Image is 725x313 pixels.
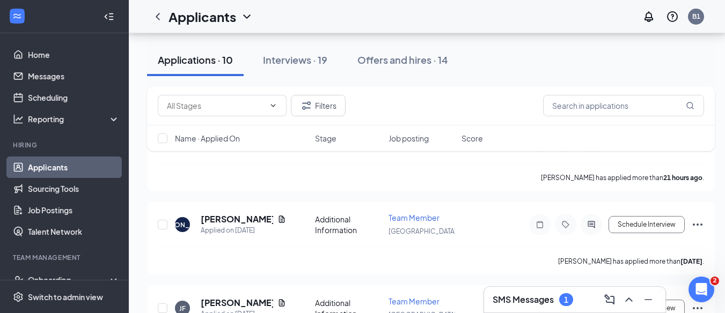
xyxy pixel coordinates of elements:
[28,114,120,124] div: Reporting
[389,213,440,222] span: Team Member
[277,299,286,307] svg: Document
[559,220,572,229] svg: Tag
[609,216,685,233] button: Schedule Interview
[277,215,286,223] svg: Document
[315,133,336,144] span: Stage
[240,10,253,23] svg: ChevronDown
[201,213,273,225] h5: [PERSON_NAME]
[28,274,111,285] div: Onboarding
[585,220,598,229] svg: ActiveChat
[666,10,679,23] svg: QuestionInfo
[291,95,346,116] button: Filter Filters
[201,225,286,236] div: Applied on [DATE]
[13,114,24,124] svg: Analysis
[462,133,483,144] span: Score
[300,99,313,112] svg: Filter
[28,221,120,242] a: Talent Network
[158,53,233,66] div: Applications · 10
[691,218,704,231] svg: Ellipses
[28,292,103,302] div: Switch to admin view
[13,292,24,302] svg: Settings
[689,277,714,302] iframe: Intercom live chat
[151,10,164,23] svg: ChevronLeft
[201,297,273,309] h5: [PERSON_NAME]
[686,101,694,110] svg: MagnifyingGlass
[13,140,118,150] div: Hiring
[711,277,719,285] span: 2
[28,44,120,65] a: Home
[543,95,704,116] input: Search in applications
[28,178,120,199] a: Sourcing Tools
[357,53,448,66] div: Offers and hires · 14
[533,220,546,229] svg: Note
[642,293,655,306] svg: Minimize
[558,257,704,266] p: [PERSON_NAME] has applied more than .
[603,293,616,306] svg: ComposeMessage
[541,173,704,182] p: [PERSON_NAME] has applied more than .
[28,156,120,178] a: Applicants
[13,274,24,285] svg: UserCheck
[28,65,120,87] a: Messages
[493,294,554,305] h3: SMS Messages
[692,12,700,21] div: B1
[169,8,236,26] h1: Applicants
[680,257,702,265] b: [DATE]
[13,253,118,262] div: Team Management
[263,53,327,66] div: Interviews · 19
[389,133,429,144] span: Job posting
[623,293,635,306] svg: ChevronUp
[155,220,210,229] div: [PERSON_NAME]
[663,174,702,182] b: 21 hours ago
[620,291,638,308] button: ChevronUp
[28,199,120,221] a: Job Postings
[104,11,114,22] svg: Collapse
[28,87,120,108] a: Scheduling
[12,11,23,21] svg: WorkstreamLogo
[601,291,618,308] button: ComposeMessage
[179,304,186,313] div: JF
[389,296,440,306] span: Team Member
[640,291,657,308] button: Minimize
[175,133,240,144] span: Name · Applied On
[167,100,265,111] input: All Stages
[389,227,457,235] span: [GEOGRAPHIC_DATA]
[269,101,277,110] svg: ChevronDown
[564,295,568,304] div: 1
[642,10,655,23] svg: Notifications
[315,214,382,235] div: Additional Information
